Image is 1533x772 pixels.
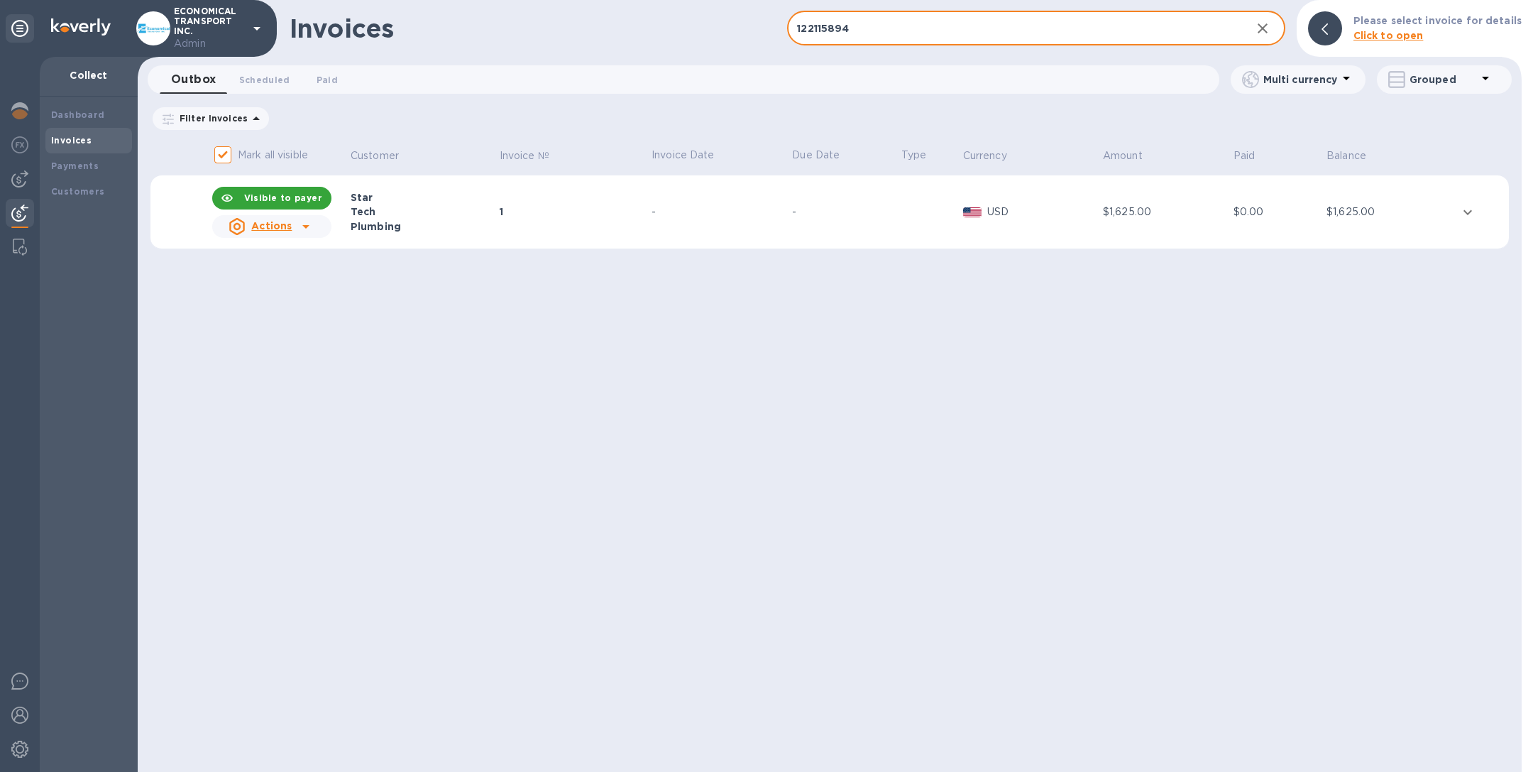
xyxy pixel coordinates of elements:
p: Invoice Date [652,148,788,163]
p: Filter Invoices [174,112,248,124]
b: Dashboard [51,109,105,120]
h1: Invoices [290,13,394,43]
p: Multi currency [1263,72,1338,87]
div: $1,625.00 [1103,205,1229,219]
p: Customer [351,148,399,163]
b: Please select invoice for details [1353,15,1522,26]
span: Paid [317,72,338,87]
img: USD [963,207,982,217]
b: Customers [51,186,105,197]
div: Unpin categories [6,14,34,43]
p: Admin [174,36,245,51]
span: Outbox [171,70,216,89]
b: Visible to payer [244,192,322,203]
span: Amount [1103,148,1161,163]
p: ECONOMICAL TRANSPORT INC. [174,6,245,51]
p: Due Date [792,148,896,163]
p: Balance [1326,148,1366,163]
div: Star [351,190,495,205]
span: Currency [963,148,1026,163]
img: Logo [51,18,111,36]
p: Currency [963,148,1007,163]
p: USD [987,205,1099,219]
p: Paid [1233,148,1255,163]
b: Invoices [51,135,92,146]
p: Invoice № [500,148,549,163]
div: $0.00 [1233,205,1322,219]
span: Invoice № [500,148,568,163]
u: Actions [251,220,292,232]
div: 1 [500,205,647,219]
span: Customer [351,148,417,163]
b: Click to open [1353,30,1424,41]
p: Grouped [1410,72,1477,87]
span: Scheduled [239,72,290,87]
p: Collect [51,68,126,82]
div: - [792,205,896,219]
p: Amount [1103,148,1143,163]
div: - [652,205,788,219]
div: $1,625.00 [1326,205,1453,219]
button: expand row [1457,202,1478,223]
img: Foreign exchange [11,136,28,153]
b: Payments [51,161,99,171]
span: Balance [1326,148,1385,163]
div: Tech [351,205,495,219]
p: Mark all visible [238,148,308,163]
span: Paid [1233,148,1274,163]
p: Type [901,148,959,163]
div: Plumbing [351,219,495,234]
